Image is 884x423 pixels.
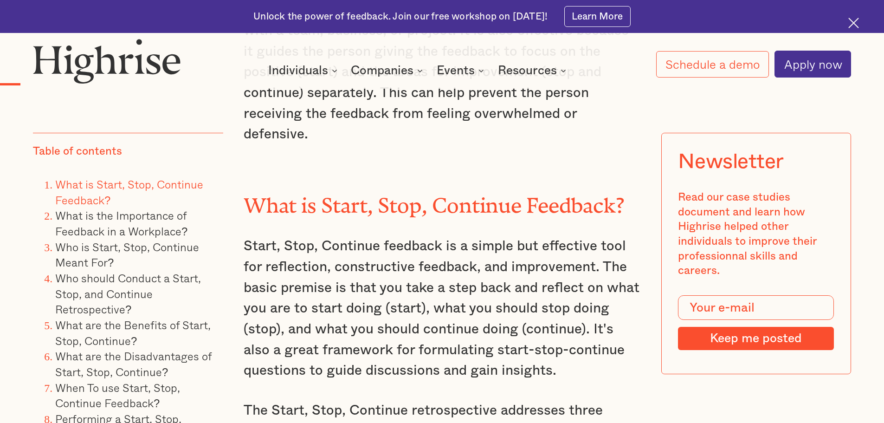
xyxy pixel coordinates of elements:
a: Who should Conduct a Start, Stop, and Continue Retrospective? [55,269,201,318]
a: Who is Start, Stop, Continue Meant For? [55,238,199,271]
a: What is Start, Stop, Continue Feedback? [55,176,203,208]
a: Schedule a demo [656,51,769,78]
div: Individuals [268,65,328,76]
div: Resources [498,65,557,76]
input: Your e-mail [678,295,834,320]
a: Learn More [564,6,631,27]
img: Highrise logo [33,39,181,83]
a: What are the Benefits of Start, Stop, Continue? [55,316,211,349]
a: What is the Importance of Feedback in a Workplace? [55,207,187,240]
a: What are the Disadvantages of Start, Stop, Continue? [55,347,212,380]
a: Apply now [774,51,851,78]
p: Start, Stop, Continue feedback is a simple but effective tool for reflection, constructive feedba... [244,236,641,381]
a: When To use Start, Stop, Continue Feedback? [55,378,180,411]
div: Unlock the power of feedback. Join our free workshop on [DATE]! [253,10,548,23]
div: Companies [351,65,413,76]
img: Cross icon [848,18,859,28]
input: Keep me posted [678,327,834,350]
div: Read our case studies document and learn how Highrise helped other individuals to improve their p... [678,190,834,279]
form: Modal Form [678,295,834,350]
div: Newsletter [678,150,784,174]
div: Events [437,65,475,76]
div: Companies [351,65,426,76]
div: Individuals [268,65,340,76]
div: Table of contents [33,144,122,159]
h2: What is Start, Stop, Continue Feedback? [244,189,641,213]
div: Events [437,65,487,76]
div: Resources [498,65,569,76]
